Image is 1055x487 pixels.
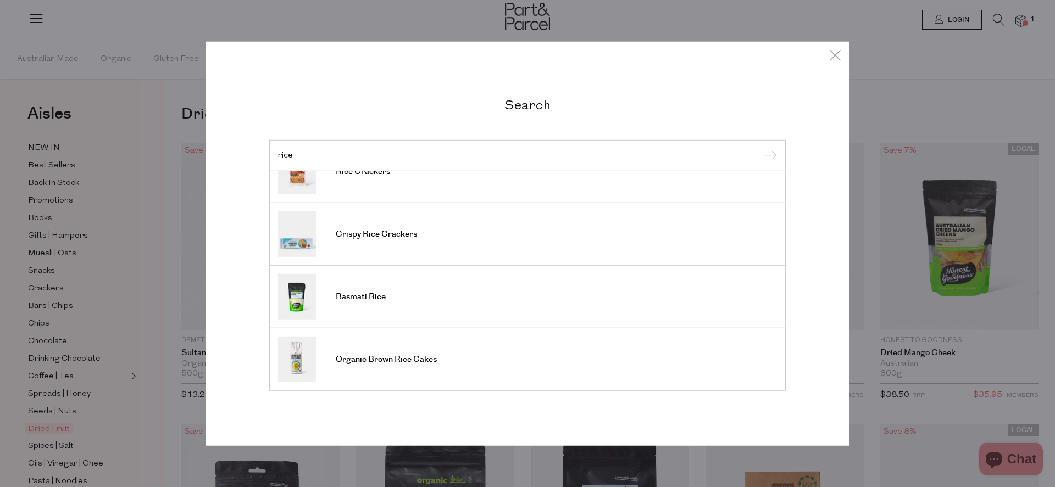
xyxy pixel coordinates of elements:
a: Organic Brown Rice Cakes [278,337,777,382]
img: Crispy Rice Crackers [278,211,316,257]
input: Search [278,151,777,159]
span: Organic Brown Rice Cakes [336,354,437,365]
a: Rice Crackers [278,149,777,194]
img: Rice Crackers [278,149,316,194]
span: Basmati Rice [336,292,386,303]
h2: Search [269,96,786,112]
a: Basmati Rice [278,274,777,320]
img: Organic Brown Rice Cakes [278,337,316,382]
img: Basmati Rice [278,274,316,320]
span: Rice Crackers [336,166,390,177]
span: Crispy Rice Crackers [336,229,417,240]
a: Crispy Rice Crackers [278,211,777,257]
